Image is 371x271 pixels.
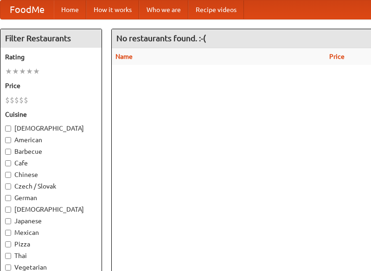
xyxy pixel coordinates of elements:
h4: Filter Restaurants [0,29,102,48]
input: Chinese [5,172,11,178]
h5: Rating [5,52,97,62]
li: $ [10,95,14,105]
h5: Cuisine [5,110,97,119]
a: How it works [86,0,139,19]
input: Czech / Slovak [5,183,11,189]
label: Barbecue [5,147,97,156]
label: Thai [5,251,97,260]
input: Pizza [5,241,11,247]
li: ★ [26,66,33,76]
li: ★ [33,66,40,76]
label: American [5,135,97,145]
label: [DEMOGRAPHIC_DATA] [5,124,97,133]
input: [DEMOGRAPHIC_DATA] [5,207,11,213]
input: Mexican [5,230,11,236]
li: ★ [19,66,26,76]
label: Cafe [5,158,97,168]
input: Vegetarian [5,265,11,271]
a: Who we are [139,0,188,19]
a: Price [329,53,345,60]
a: Home [54,0,86,19]
label: Japanese [5,216,97,226]
label: Czech / Slovak [5,182,97,191]
li: $ [19,95,24,105]
li: $ [24,95,28,105]
li: ★ [5,66,12,76]
label: German [5,193,97,202]
input: Japanese [5,218,11,224]
input: German [5,195,11,201]
input: [DEMOGRAPHIC_DATA] [5,126,11,132]
li: $ [5,95,10,105]
label: Chinese [5,170,97,179]
h5: Price [5,81,97,90]
a: Name [115,53,133,60]
label: Mexican [5,228,97,237]
input: American [5,137,11,143]
li: ★ [12,66,19,76]
a: FoodMe [0,0,54,19]
input: Thai [5,253,11,259]
label: Pizza [5,239,97,249]
a: Recipe videos [188,0,244,19]
li: $ [14,95,19,105]
input: Cafe [5,160,11,166]
ng-pluralize: No restaurants found. :-( [116,34,206,43]
label: [DEMOGRAPHIC_DATA] [5,205,97,214]
input: Barbecue [5,149,11,155]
